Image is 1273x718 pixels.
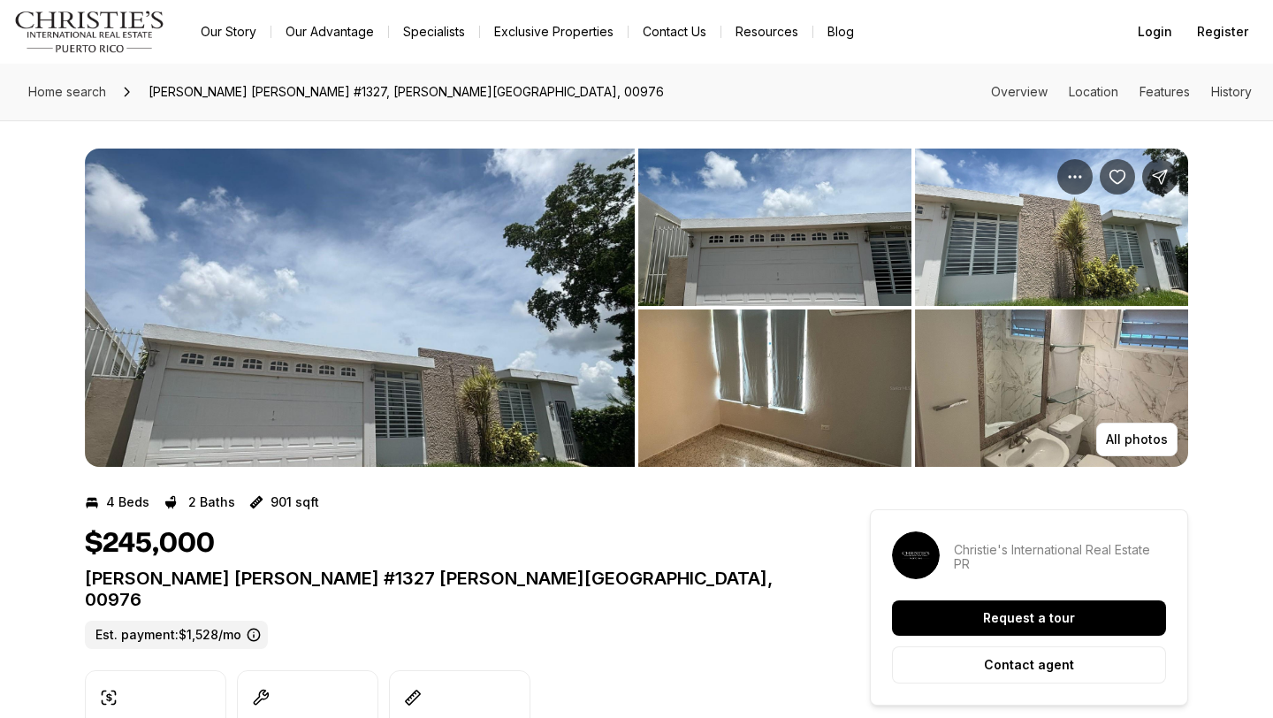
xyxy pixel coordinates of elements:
a: Our Story [187,19,271,44]
p: Contact agent [984,658,1074,672]
p: [PERSON_NAME] [PERSON_NAME] #1327 [PERSON_NAME][GEOGRAPHIC_DATA], 00976 [85,568,806,610]
a: Skip to: Location [1069,84,1118,99]
button: Contact agent [892,646,1166,684]
button: Save Property: Camelia CAMELIA #1327 [1100,159,1135,195]
button: Register [1186,14,1259,50]
button: View image gallery [915,149,1188,306]
p: Request a tour [983,611,1075,625]
button: All photos [1096,423,1178,456]
button: View image gallery [915,309,1188,467]
li: 1 of 7 [85,149,635,467]
a: Skip to: Features [1140,84,1190,99]
a: Specialists [389,19,479,44]
a: Resources [721,19,812,44]
button: Property options [1057,159,1093,195]
span: [PERSON_NAME] [PERSON_NAME] #1327, [PERSON_NAME][GEOGRAPHIC_DATA], 00976 [141,78,671,106]
button: Share Property: Camelia CAMELIA #1327 [1142,159,1178,195]
p: All photos [1106,432,1168,447]
button: Contact Us [629,19,720,44]
p: 2 Baths [188,495,235,509]
div: Listing Photos [85,149,1188,467]
a: Home search [21,78,113,106]
button: View image gallery [638,149,911,306]
p: 4 Beds [106,495,149,509]
p: Christie's International Real Estate PR [954,543,1166,571]
button: View image gallery [85,149,635,467]
button: View image gallery [638,309,911,467]
label: Est. payment: $1,528/mo [85,621,268,649]
nav: Page section menu [991,85,1252,99]
img: logo [14,11,165,53]
span: Login [1138,25,1172,39]
a: Skip to: Overview [991,84,1048,99]
button: Login [1127,14,1183,50]
button: Request a tour [892,600,1166,636]
span: Home search [28,84,106,99]
h1: $245,000 [85,527,215,561]
a: Exclusive Properties [480,19,628,44]
a: Our Advantage [271,19,388,44]
p: 901 sqft [271,495,319,509]
a: Blog [813,19,868,44]
a: Skip to: History [1211,84,1252,99]
span: Register [1197,25,1248,39]
li: 2 of 7 [638,149,1188,467]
